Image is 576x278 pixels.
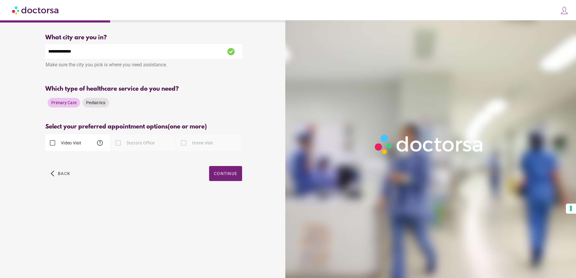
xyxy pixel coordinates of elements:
[191,140,213,146] label: Home Visit
[45,59,242,72] div: Make sure the city you pick is where you need assistance.
[58,171,70,176] span: Back
[51,100,76,105] span: Primary Care
[45,86,242,92] div: Which type of healthcare service do you need?
[125,140,155,146] label: Doctor's Office
[45,123,242,130] div: Select your preferred appointment options
[214,171,237,176] span: Continue
[60,140,81,146] label: Video Visit
[86,100,106,105] span: Pediatrics
[96,139,103,147] span: help
[372,131,487,157] img: Logo-Doctorsa-trans-White-partial-flat.png
[168,123,207,130] span: (one or more)
[12,3,59,17] img: Doctorsa.com
[45,34,242,41] div: What city are you in?
[209,166,242,181] button: Continue
[566,204,576,214] button: Your consent preferences for tracking technologies
[48,166,73,181] button: arrow_back_ios Back
[560,6,568,15] img: icons8-customer-100.png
